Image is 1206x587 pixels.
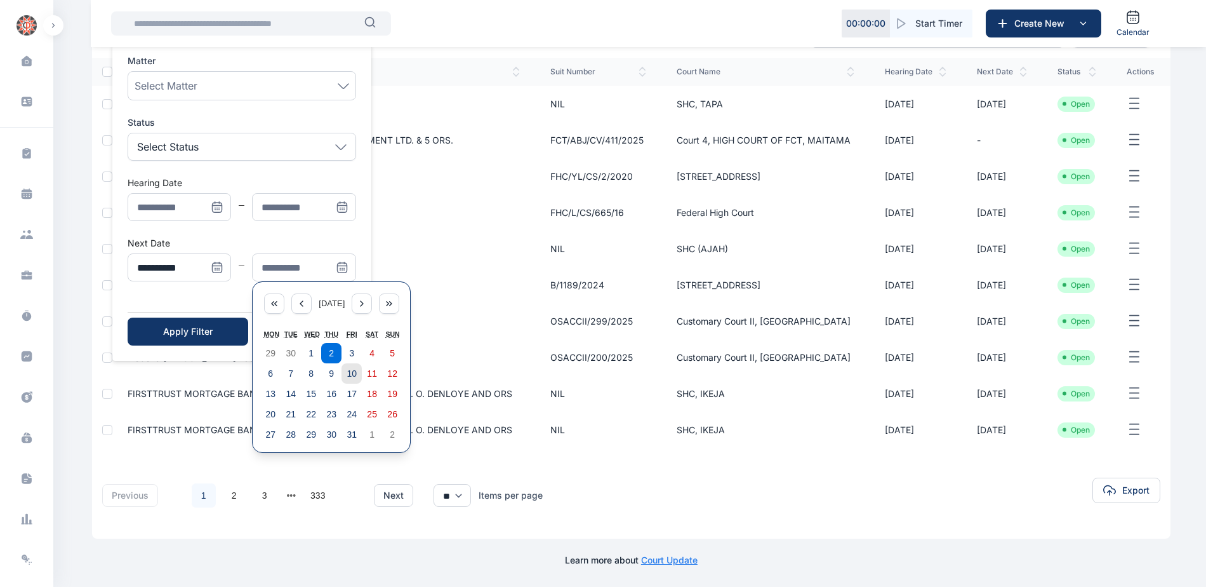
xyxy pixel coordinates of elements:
[870,303,962,339] td: [DATE]
[128,177,182,188] label: Hearing Date
[962,158,1042,194] td: [DATE]
[102,484,158,507] button: previous
[326,389,336,399] abbr: 16 October 2025
[347,330,357,338] abbr: Friday
[305,483,331,508] li: 333
[382,384,402,404] button: 19 October 2025
[390,429,395,440] abbr: 2 November 2025
[321,404,341,424] button: 23 October 2025
[286,389,296,399] abbr: 14 October 2025
[962,231,1042,267] td: [DATE]
[362,384,382,404] button: 18 October 2025
[260,404,281,424] button: 20 October 2025
[281,363,301,384] button: 7 October 2025
[128,116,356,129] label: Status
[329,348,334,358] abbr: 2 October 2025
[301,404,321,424] button: 22 October 2025
[347,389,357,399] abbr: 17 October 2025
[336,487,354,504] li: 下一页
[382,424,402,445] button: 2 November 2025
[870,375,962,412] td: [DATE]
[1111,4,1155,43] a: Calendar
[347,368,357,379] abbr: 10 October 2025
[1063,172,1090,182] li: Open
[137,139,199,154] p: Select Status
[265,409,275,419] abbr: 20 October 2025
[1122,484,1150,497] span: Export
[369,429,374,440] abbr: 1 November 2025
[222,483,247,508] li: 2
[890,10,972,37] button: Start Timer
[341,363,362,384] button: 10 October 2025
[306,389,316,399] abbr: 15 October 2025
[535,86,661,122] td: NIL
[268,368,273,379] abbr: 6 October 2025
[304,330,320,338] abbr: Wednesday
[128,424,512,435] a: FIRSTTRUST MORTGAGE BANK LTD v. ADMINISTRATORS OF S. M. O. DENLOYE AND ORS
[387,389,397,399] abbr: 19 October 2025
[319,299,345,308] span: [DATE]
[128,352,290,363] a: Eloboka [PERSON_NAME] Ecobank Plc
[281,424,301,445] button: 28 October 2025
[135,78,197,93] span: Select Matter
[112,44,371,361] ul: Menu
[301,343,321,363] button: 1 October 2025
[535,122,661,158] td: FCT/ABJ/CV/411/2025
[288,368,293,379] abbr: 7 October 2025
[306,429,316,440] abbr: 29 October 2025
[986,10,1101,37] button: Create New
[321,424,341,445] button: 30 October 2025
[128,318,248,346] button: Apply Filter
[962,86,1042,122] td: [DATE]
[1063,353,1090,363] li: Open
[962,375,1042,412] td: [DATE]
[535,303,661,339] td: OSACCII/299/2025
[321,384,341,404] button: 16 October 2025
[263,330,279,338] abbr: Monday
[260,343,281,363] button: 29 September 2025
[846,17,885,30] p: 00 : 00 : 00
[326,409,336,419] abbr: 23 October 2025
[284,330,298,338] abbr: Tuesday
[1057,67,1096,77] span: status
[366,330,378,338] abbr: Saturday
[661,303,870,339] td: Customary Court II, [GEOGRAPHIC_DATA]
[308,348,314,358] abbr: 1 October 2025
[286,487,296,504] button: next page
[661,339,870,375] td: Customary Court II, [GEOGRAPHIC_DATA]
[341,424,362,445] button: 31 October 2025
[1063,280,1090,290] li: Open
[390,348,395,358] abbr: 5 October 2025
[1117,27,1150,37] span: Calendar
[641,555,698,565] a: Court Update
[367,389,377,399] abbr: 18 October 2025
[535,194,661,231] td: FHC/L/CS/665/16
[535,267,661,303] td: B/1189/2024
[962,267,1042,303] td: [DATE]
[1063,316,1090,327] li: Open
[128,55,156,67] span: Matter
[535,412,661,448] td: NIL
[362,343,382,363] button: 4 October 2025
[870,86,962,122] td: [DATE]
[962,303,1042,339] td: [DATE]
[1063,208,1090,218] li: Open
[253,483,277,508] a: 3
[281,404,301,424] button: 21 October 2025
[1063,244,1090,254] li: Open
[870,412,962,448] td: [DATE]
[301,363,321,384] button: 8 October 2025
[362,424,382,445] button: 1 November 2025
[128,238,170,248] label: Next Date
[1063,135,1090,145] li: Open
[252,483,277,508] li: 3
[347,429,357,440] abbr: 31 October 2025
[661,375,870,412] td: SHC, IKEJA
[962,339,1042,375] td: [DATE]
[306,409,316,419] abbr: 22 October 2025
[535,158,661,194] td: FHC/YL/CS/2/2020
[385,330,399,338] abbr: Sunday
[148,325,228,338] div: Apply Filter
[308,368,314,379] abbr: 8 October 2025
